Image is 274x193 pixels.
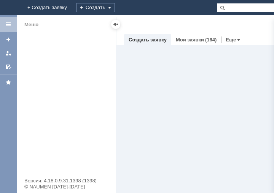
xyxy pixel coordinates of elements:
[205,37,217,43] div: (164)
[24,184,108,189] div: © NAUMEN [DATE]-[DATE]
[24,178,108,183] div: Версия: 4.18.0.9.31.1398 (1398)
[176,37,204,43] a: Мои заявки
[226,37,236,43] a: Еще
[76,3,115,12] div: Создать
[24,20,38,29] div: Меню
[129,37,167,43] a: Создать заявку
[111,20,120,29] div: Скрыть меню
